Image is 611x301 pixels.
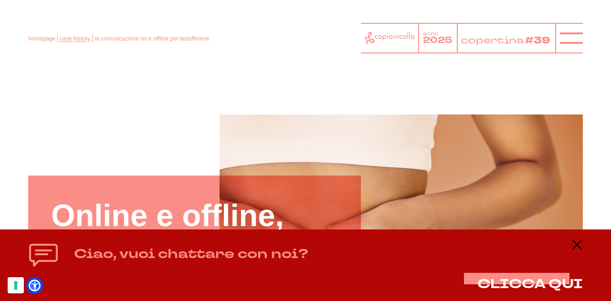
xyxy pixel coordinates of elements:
[477,277,583,291] button: CLICCA QUI
[8,277,24,293] button: Le tue preferenze relative al consenso per le tecnologie di tracciamento
[423,31,438,37] tspan: anno
[51,198,338,301] h1: Online e offline, Lactoflorene comunica così
[60,35,90,42] a: case history
[29,280,41,291] a: Open Accessibility Menu
[477,275,583,293] span: CLICCA QUI
[526,34,551,47] tspan: #39
[74,245,308,263] h4: Ciao, vuoi chattare con noi?
[95,35,210,42] span: la comunicazione on e offline per lactoflorene
[461,34,525,46] tspan: copertina
[28,35,55,42] a: homepage
[423,34,452,46] tspan: 2025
